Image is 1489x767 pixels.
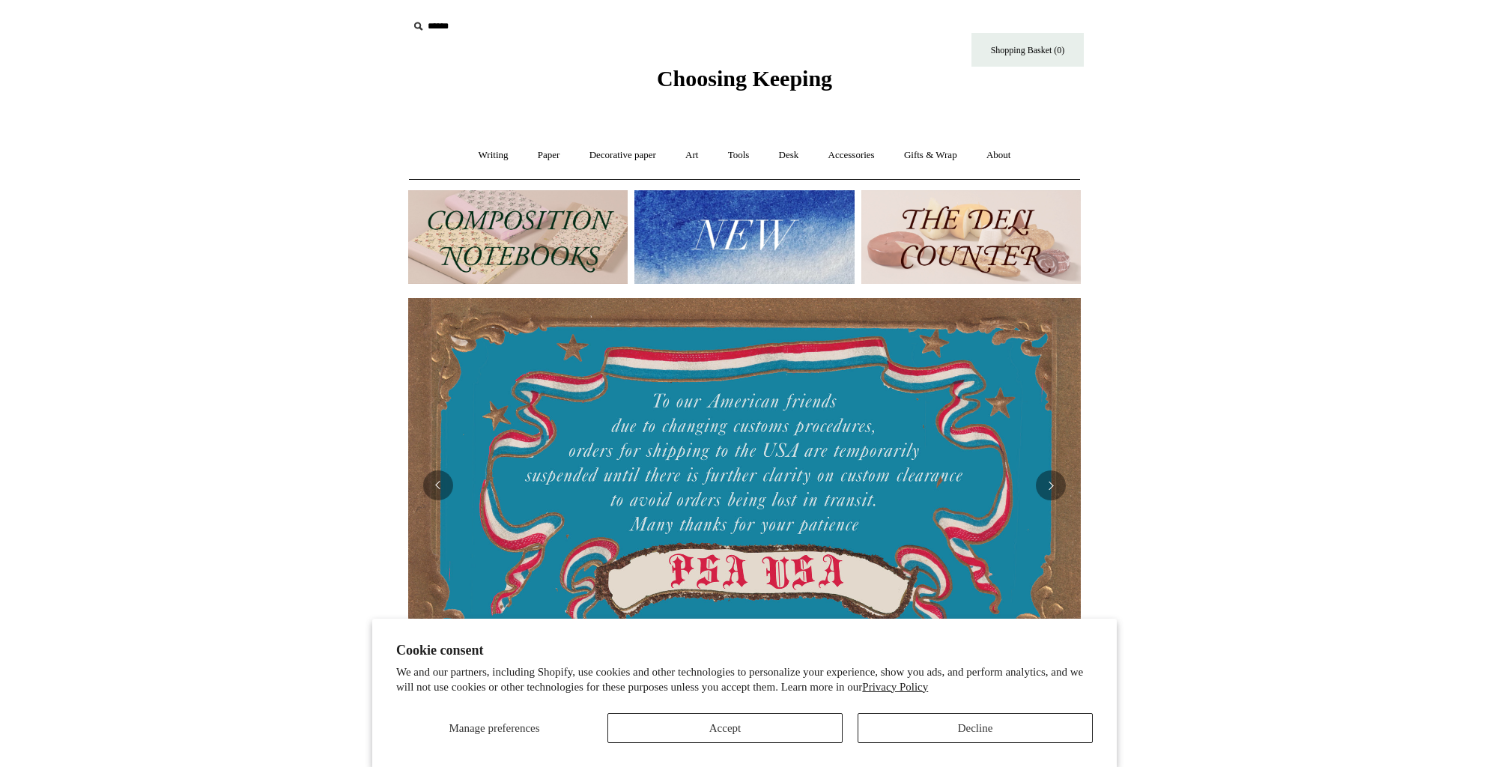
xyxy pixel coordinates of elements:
h2: Cookie consent [396,643,1093,658]
a: Accessories [815,136,888,175]
a: Gifts & Wrap [891,136,971,175]
a: Paper [524,136,574,175]
a: About [973,136,1025,175]
a: Choosing Keeping [657,78,832,88]
a: Shopping Basket (0) [971,33,1084,67]
p: We and our partners, including Shopify, use cookies and other technologies to personalize your ex... [396,665,1093,694]
a: Tools [715,136,763,175]
button: Previous [423,470,453,500]
img: The Deli Counter [861,190,1081,284]
button: Decline [858,713,1093,743]
img: 202302 Composition ledgers.jpg__PID:69722ee6-fa44-49dd-a067-31375e5d54ec [408,190,628,284]
a: Decorative paper [576,136,670,175]
span: Choosing Keeping [657,66,832,91]
a: Art [672,136,712,175]
button: Next [1036,470,1066,500]
button: Accept [607,713,843,743]
span: Manage preferences [449,722,539,734]
button: Manage preferences [396,713,592,743]
a: Privacy Policy [862,681,928,693]
a: Writing [465,136,522,175]
img: New.jpg__PID:f73bdf93-380a-4a35-bcfe-7823039498e1 [634,190,854,284]
a: Desk [765,136,813,175]
img: USA PSA .jpg__PID:33428022-6587-48b7-8b57-d7eefc91f15a [408,298,1081,673]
